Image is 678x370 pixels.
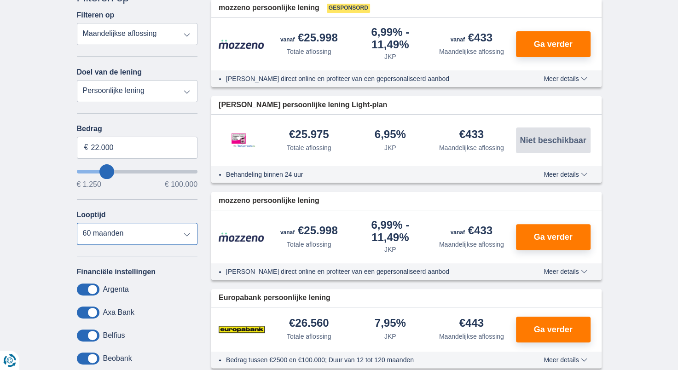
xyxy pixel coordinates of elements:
[516,127,591,153] button: Niet beschikbaar
[459,129,484,141] div: €433
[439,240,504,249] div: Maandelijkse aflossing
[520,136,586,145] span: Niet beschikbaar
[219,100,387,110] span: [PERSON_NAME] persoonlijke lening Light-plan
[226,355,510,364] li: Bedrag tussen €2500 en €100.000; Duur van 12 tot 120 maanden
[544,171,587,178] span: Meer details
[544,357,587,363] span: Meer details
[537,356,594,364] button: Meer details
[226,267,510,276] li: [PERSON_NAME] direct online en profiteer van een gepersonaliseerd aanbod
[451,32,493,45] div: €433
[280,225,338,238] div: €25.998
[537,268,594,275] button: Meer details
[375,318,406,330] div: 7,95%
[439,47,504,56] div: Maandelijkse aflossing
[289,318,329,330] div: €26.560
[537,171,594,178] button: Meer details
[219,293,330,303] span: Europabank persoonlijke lening
[103,308,134,317] label: Axa Bank
[516,317,591,342] button: Ga verder
[459,318,484,330] div: €443
[103,285,129,294] label: Argenta
[287,47,331,56] div: Totale aflossing
[516,31,591,57] button: Ga verder
[219,318,265,341] img: product.pl.alt Europabank
[77,11,115,19] label: Filteren op
[103,354,132,363] label: Beobank
[287,332,331,341] div: Totale aflossing
[327,4,370,13] span: Gesponsord
[226,170,510,179] li: Behandeling binnen 24 uur
[544,75,587,82] span: Meer details
[384,143,396,152] div: JKP
[533,40,572,48] span: Ga verder
[451,225,493,238] div: €433
[439,143,504,152] div: Maandelijkse aflossing
[537,75,594,82] button: Meer details
[287,240,331,249] div: Totale aflossing
[165,181,197,188] span: € 100.000
[77,125,198,133] label: Bedrag
[103,331,125,340] label: Belfius
[289,129,329,141] div: €25.975
[219,232,265,242] img: product.pl.alt Mozzeno
[77,68,142,76] label: Doel van de lening
[77,268,156,276] label: Financiële instellingen
[84,142,88,153] span: €
[533,325,572,334] span: Ga verder
[439,332,504,341] div: Maandelijkse aflossing
[287,143,331,152] div: Totale aflossing
[375,129,406,141] div: 6,95%
[353,27,428,50] div: 6,99%
[219,124,265,157] img: product.pl.alt Leemans Kredieten
[77,170,198,173] input: wantToBorrow
[219,196,319,206] span: mozzeno persoonlijke lening
[544,268,587,275] span: Meer details
[77,211,106,219] label: Looptijd
[384,245,396,254] div: JKP
[280,32,338,45] div: €25.998
[533,233,572,241] span: Ga verder
[219,39,265,49] img: product.pl.alt Mozzeno
[77,181,101,188] span: € 1.250
[353,220,428,243] div: 6,99%
[219,3,319,13] span: mozzeno persoonlijke lening
[384,332,396,341] div: JKP
[384,52,396,61] div: JKP
[516,224,591,250] button: Ga verder
[226,74,510,83] li: [PERSON_NAME] direct online en profiteer van een gepersonaliseerd aanbod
